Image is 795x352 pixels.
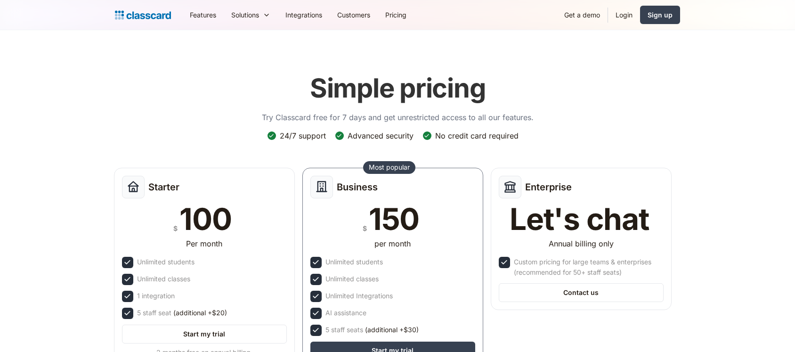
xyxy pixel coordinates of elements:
a: Login [608,4,640,25]
div: Advanced security [348,131,414,141]
h2: Business [337,181,378,193]
span: (additional +$20) [173,308,227,318]
div: AI assistance [325,308,366,318]
div: 1 integration [137,291,175,301]
div: Most popular [369,163,410,172]
a: Integrations [278,4,330,25]
div: $ [363,222,367,234]
div: Unlimited students [325,257,383,267]
a: Start my trial [122,325,287,344]
div: Solutions [224,4,278,25]
div: Unlimited Integrations [325,291,393,301]
a: home [115,8,171,22]
div: Per month [186,238,222,249]
div: 5 staff seat [137,308,227,318]
div: Solutions [231,10,259,20]
div: 100 [179,204,231,234]
div: 5 staff seats [325,325,419,335]
div: Let's chat [510,204,649,234]
div: 150 [369,204,419,234]
a: Contact us [499,283,664,302]
a: Get a demo [557,4,608,25]
div: Sign up [648,10,673,20]
a: Features [182,4,224,25]
div: Custom pricing for large teams & enterprises (recommended for 50+ staff seats) [514,257,662,278]
a: Pricing [378,4,414,25]
h2: Starter [148,181,179,193]
div: Unlimited classes [325,274,379,284]
p: Try Classcard free for 7 days and get unrestricted access to all our features. [262,112,534,123]
div: Unlimited classes [137,274,190,284]
div: No credit card required [435,131,519,141]
div: $ [173,222,178,234]
h2: Enterprise [525,181,572,193]
span: (additional +$30) [365,325,419,335]
div: per month [374,238,411,249]
div: 24/7 support [280,131,326,141]
a: Customers [330,4,378,25]
h1: Simple pricing [310,73,486,104]
div: Annual billing only [549,238,614,249]
a: Sign up [640,6,680,24]
div: Unlimited students [137,257,195,267]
